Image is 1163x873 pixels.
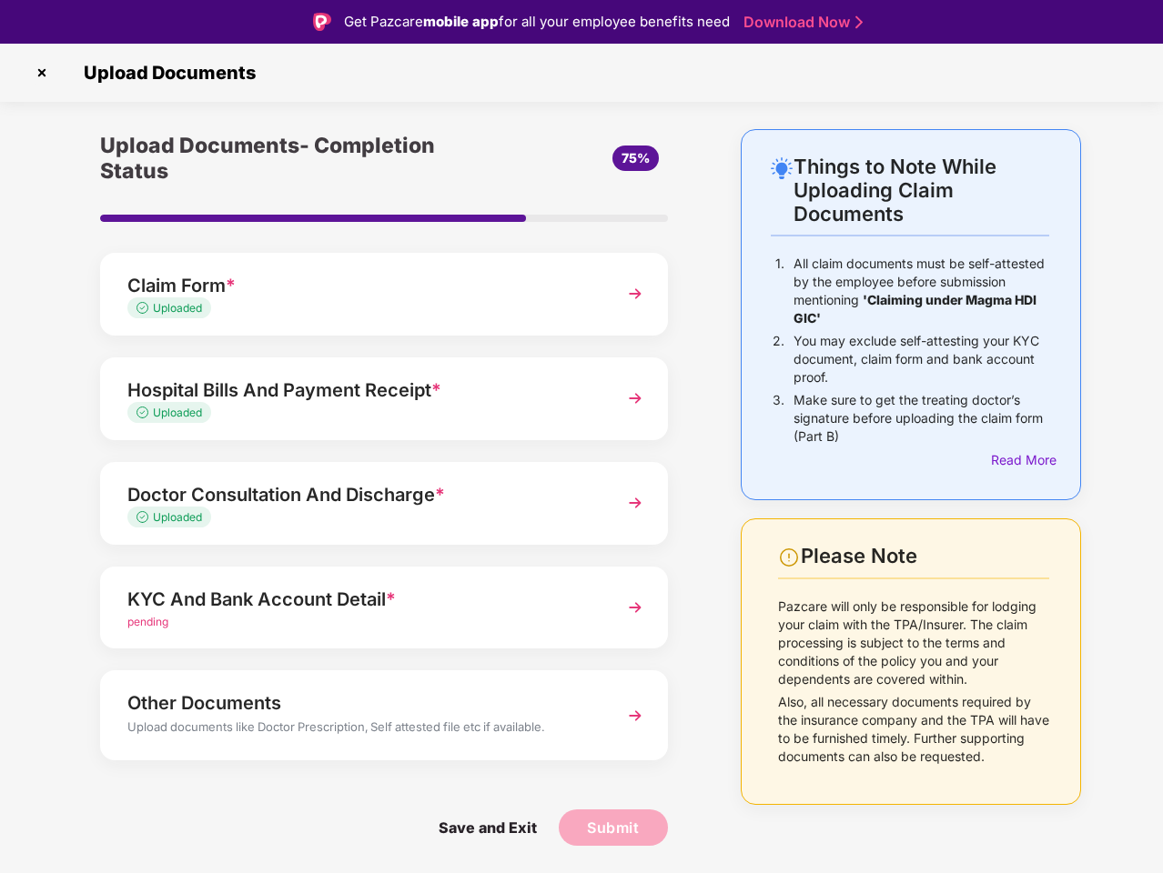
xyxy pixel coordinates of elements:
div: Upload documents like Doctor Prescription, Self attested file etc if available. [127,717,598,741]
p: Pazcare will only be responsible for lodging your claim with the TPA/Insurer. The claim processin... [778,597,1049,688]
a: Download Now [743,13,857,32]
img: svg+xml;base64,PHN2ZyB4bWxucz0iaHR0cDovL3d3dy53My5vcmcvMjAwMC9zdmciIHdpZHRoPSIxMy4zMzMiIGhlaWdodD... [137,511,153,523]
div: Upload Documents- Completion Status [100,129,479,187]
span: Upload Documents [66,62,265,84]
strong: mobile app [423,13,499,30]
p: You may exclude self-attesting your KYC document, claim form and bank account proof. [794,332,1049,386]
img: svg+xml;base64,PHN2ZyBpZD0iTmV4dCIgeG1sbnM9Imh0dHA6Ly93d3cudzMub3JnLzIwMDAvc3ZnIiB3aWR0aD0iMzYiIG... [619,591,652,624]
p: All claim documents must be self-attested by the employee before submission mentioning [794,255,1049,327]
div: Please Note [801,544,1049,568]
div: Get Pazcare for all your employee benefits need [344,11,730,33]
img: svg+xml;base64,PHN2ZyBpZD0iV2FybmluZ18tXzI0eDI0IiBkYXRhLW5hbWU9Ildhcm5pbmcgLSAyNHgyNCIgeG1sbnM9Im... [778,547,800,568]
span: Save and Exit [420,809,555,846]
div: Other Documents [127,688,598,717]
span: pending [127,615,168,628]
p: 1. [775,255,784,327]
img: svg+xml;base64,PHN2ZyB4bWxucz0iaHR0cDovL3d3dy53My5vcmcvMjAwMC9zdmciIHdpZHRoPSIxMy4zMzMiIGhlaWdodD... [137,302,153,314]
img: svg+xml;base64,PHN2ZyBpZD0iTmV4dCIgeG1sbnM9Imh0dHA6Ly93d3cudzMub3JnLzIwMDAvc3ZnIiB3aWR0aD0iMzYiIG... [619,487,652,519]
img: Logo [313,13,331,31]
div: KYC And Bank Account Detail [127,585,598,614]
div: Read More [991,450,1049,470]
img: svg+xml;base64,PHN2ZyBpZD0iTmV4dCIgeG1sbnM9Imh0dHA6Ly93d3cudzMub3JnLzIwMDAvc3ZnIiB3aWR0aD0iMzYiIG... [619,699,652,732]
div: Doctor Consultation And Discharge [127,480,598,509]
img: svg+xml;base64,PHN2ZyBpZD0iTmV4dCIgeG1sbnM9Imh0dHA6Ly93d3cudzMub3JnLzIwMDAvc3ZnIiB3aWR0aD0iMzYiIG... [619,382,652,415]
p: Make sure to get the treating doctor’s signature before uploading the claim form (Part B) [794,391,1049,446]
div: Hospital Bills And Payment Receipt [127,376,598,405]
img: svg+xml;base64,PHN2ZyB4bWxucz0iaHR0cDovL3d3dy53My5vcmcvMjAwMC9zdmciIHdpZHRoPSIyNC4wOTMiIGhlaWdodD... [771,157,793,179]
p: 3. [773,391,784,446]
b: 'Claiming under Magma HDI GIC' [794,292,1037,326]
button: Submit [559,809,668,846]
p: Also, all necessary documents required by the insurance company and the TPA will have to be furni... [778,693,1049,766]
img: svg+xml;base64,PHN2ZyB4bWxucz0iaHR0cDovL3d3dy53My5vcmcvMjAwMC9zdmciIHdpZHRoPSIxMy4zMzMiIGhlaWdodD... [137,406,153,418]
div: Claim Form [127,271,598,300]
span: Uploaded [153,406,202,419]
span: 75% [622,150,650,166]
img: svg+xml;base64,PHN2ZyBpZD0iQ3Jvc3MtMzJ4MzIiIHhtbG5zPSJodHRwOi8vd3d3LnczLm9yZy8yMDAwL3N2ZyIgd2lkdG... [27,58,56,87]
span: Uploaded [153,510,202,524]
div: Things to Note While Uploading Claim Documents [794,155,1049,226]
img: Stroke [855,13,863,32]
img: svg+xml;base64,PHN2ZyBpZD0iTmV4dCIgeG1sbnM9Imh0dHA6Ly93d3cudzMub3JnLzIwMDAvc3ZnIiB3aWR0aD0iMzYiIG... [619,277,652,310]
span: Uploaded [153,301,202,315]
p: 2. [773,332,784,386]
